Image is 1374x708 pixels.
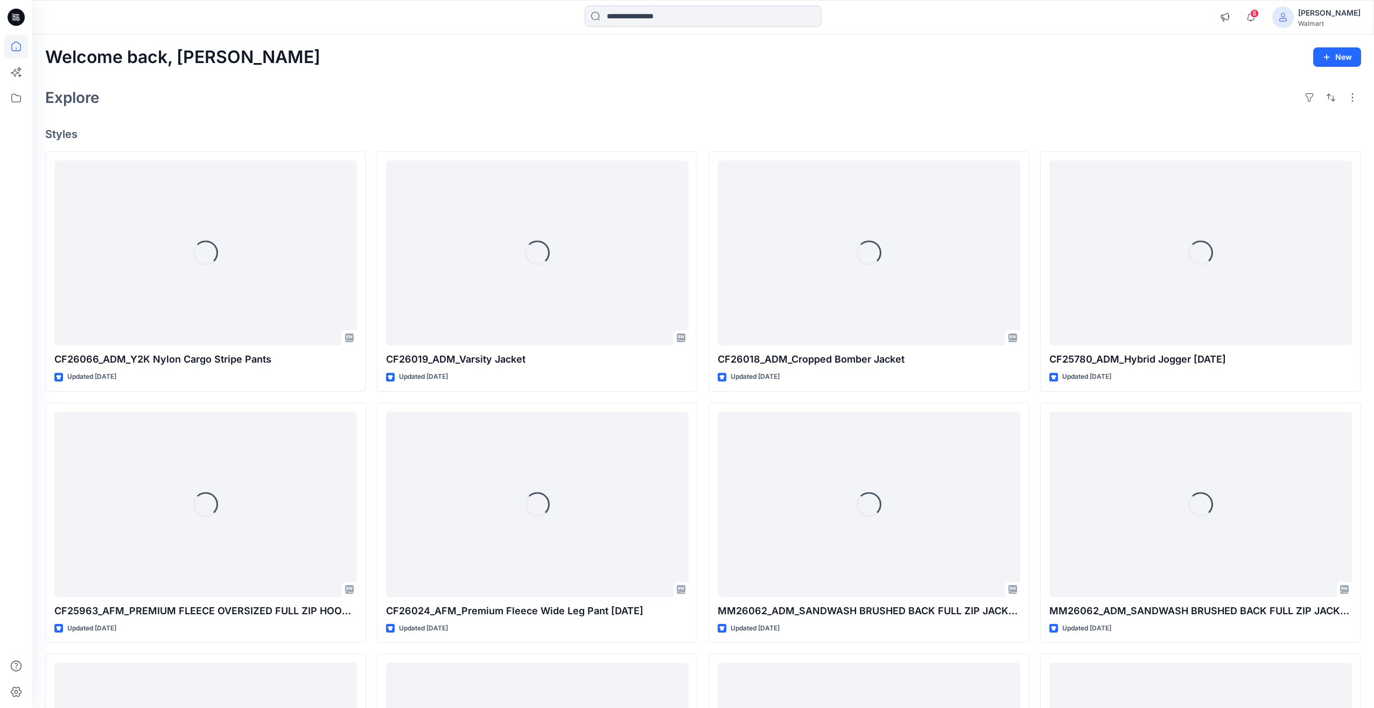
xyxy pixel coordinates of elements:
[1313,47,1361,67] button: New
[399,371,448,383] p: Updated [DATE]
[1250,9,1259,18] span: 8
[731,371,780,383] p: Updated [DATE]
[718,603,1020,619] p: MM26062_ADM_SANDWASH BRUSHED BACK FULL ZIP JACKET OPT-2
[1049,603,1352,619] p: MM26062_ADM_SANDWASH BRUSHED BACK FULL ZIP JACKET OPT-1
[1279,13,1287,22] svg: avatar
[45,128,1361,141] h4: Styles
[1298,19,1361,27] div: Walmart
[718,352,1020,367] p: CF26018_ADM_Cropped Bomber Jacket
[45,89,100,106] h2: Explore
[1062,371,1111,383] p: Updated [DATE]
[1062,623,1111,634] p: Updated [DATE]
[45,47,320,67] h2: Welcome back, [PERSON_NAME]
[386,603,689,619] p: CF26024_AFM_Premium Fleece Wide Leg Pant [DATE]
[1298,6,1361,19] div: [PERSON_NAME]
[1049,352,1352,367] p: CF25780_ADM_Hybrid Jogger [DATE]
[399,623,448,634] p: Updated [DATE]
[54,352,357,367] p: CF26066_ADM_Y2K Nylon Cargo Stripe Pants
[67,623,116,634] p: Updated [DATE]
[54,603,357,619] p: CF25963_AFM_PREMIUM FLEECE OVERSIZED FULL ZIP HOODIE
[67,371,116,383] p: Updated [DATE]
[731,623,780,634] p: Updated [DATE]
[386,352,689,367] p: CF26019_ADM_Varsity Jacket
